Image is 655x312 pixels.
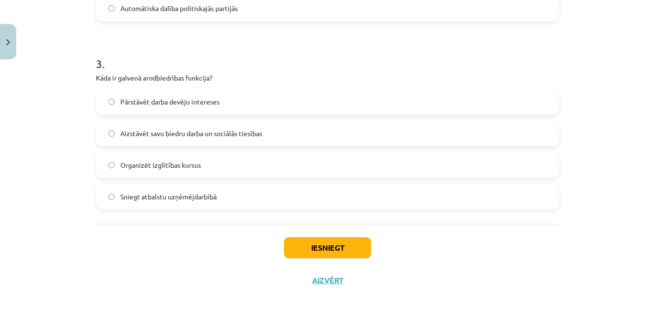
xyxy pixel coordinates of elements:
[120,160,201,170] span: Organizēt izglītības kursus
[6,39,10,46] img: icon-close-lesson-0947bae3869378f0d4975bcd49f059093ad1ed9edebbc8119c70593378902aed.svg
[120,97,220,107] span: Pārstāvēt darba devēju intereses
[120,128,262,139] span: Aizstāvēt savu biedru darba un sociālās tiesības
[309,276,346,285] button: Aizvērt
[284,237,371,258] button: Iesniegt
[108,194,115,200] input: Sniegt atbalstu uzņēmējdarbībā
[96,40,559,70] h1: 3 .
[120,192,217,202] span: Sniegt atbalstu uzņēmējdarbībā
[120,3,238,13] span: Automātiska dalība politiskajās partijās
[96,73,559,83] p: Kāda ir galvenā arodbiedrības funkcija?
[108,130,115,137] input: Aizstāvēt savu biedru darba un sociālās tiesības
[108,99,115,105] input: Pārstāvēt darba devēju intereses
[108,162,115,168] input: Organizēt izglītības kursus
[108,5,115,12] input: Automātiska dalība politiskajās partijās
